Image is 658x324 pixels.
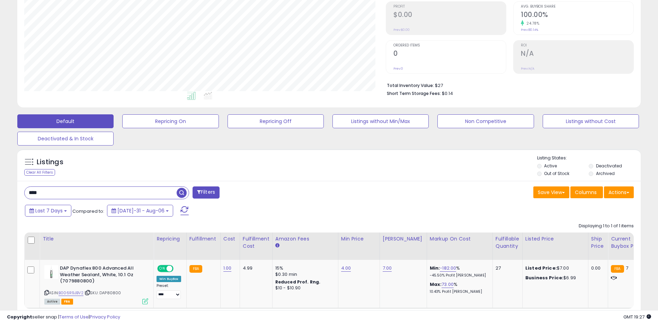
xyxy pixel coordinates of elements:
span: ON [158,266,167,272]
span: 2025-08-14 19:27 GMT [623,314,651,320]
span: [DATE]-31 - Aug-06 [117,207,164,214]
b: Short Term Storage Fees: [387,90,441,96]
span: 7 [626,265,628,271]
img: 31VJysbnI-L._SL40_.jpg [44,265,58,279]
label: Archived [596,170,615,176]
a: 1.00 [223,265,232,272]
div: Fulfillment Cost [243,235,269,250]
b: Business Price: [525,274,563,281]
span: All listings currently available for purchase on Amazon [44,299,60,305]
div: Listed Price [525,235,585,243]
button: Repricing Off [228,114,324,128]
div: Title [43,235,151,243]
div: 4.99 [243,265,267,271]
h2: N/A [521,50,633,59]
b: DAP Dynaflex 800 Advanced All Weather Sealant, White, 10.1 Oz (7079880800) [60,265,144,286]
button: Last 7 Days [25,205,71,217]
small: Amazon Fees. [275,243,279,249]
small: FBA [189,265,202,273]
small: Prev: 80.14% [521,28,538,32]
button: Listings without Min/Max [332,114,429,128]
div: 27 [496,265,517,271]
button: Filters [193,186,220,199]
div: Amazon Fees [275,235,335,243]
h2: $0.00 [393,11,506,20]
b: Reduced Prof. Rng. [275,279,321,285]
b: Total Inventory Value: [387,82,434,88]
div: $7.00 [525,265,583,271]
strong: Copyright [7,314,32,320]
p: Listing States: [537,155,641,161]
div: $6.99 [525,275,583,281]
span: Ordered Items [393,44,506,47]
a: 4.00 [341,265,351,272]
div: % [430,265,487,278]
div: $0.30 min [275,271,333,278]
button: Columns [570,186,603,198]
p: 10.43% Profit [PERSON_NAME] [430,289,487,294]
span: Avg. Buybox Share [521,5,633,9]
th: The percentage added to the cost of goods (COGS) that forms the calculator for Min & Max prices. [427,233,492,260]
h5: Listings [37,157,63,167]
p: -45.50% Profit [PERSON_NAME] [430,273,487,278]
b: Min: [430,265,440,271]
span: ROI [521,44,633,47]
button: Default [17,114,114,128]
button: Listings without Cost [543,114,639,128]
div: Repricing [157,235,184,243]
span: $0.14 [442,90,453,97]
div: % [430,281,487,294]
div: 0.00 [591,265,603,271]
button: Actions [604,186,634,198]
div: Ship Price [591,235,605,250]
div: Markup on Cost [430,235,490,243]
div: Win BuyBox [157,276,181,282]
div: Preset: [157,283,181,299]
a: B006R9JBV2 [59,290,83,296]
b: Listed Price: [525,265,557,271]
div: Fulfillment [189,235,217,243]
button: Repricing On [122,114,219,128]
button: Non Competitive [437,114,534,128]
li: $27 [387,81,629,89]
div: Min Price [341,235,377,243]
b: Max: [430,281,442,288]
span: Profit [393,5,506,9]
span: Last 7 Days [35,207,63,214]
div: Current Buybox Price [611,235,647,250]
span: Compared to: [72,208,104,214]
div: Displaying 1 to 1 of 1 items [579,223,634,229]
a: 7.00 [383,265,392,272]
small: Prev: N/A [521,67,534,71]
label: Active [544,163,557,169]
small: Prev: 0 [393,67,403,71]
h2: 100.00% [521,11,633,20]
div: Cost [223,235,237,243]
a: -182.00 [440,265,456,272]
div: [PERSON_NAME] [383,235,424,243]
span: Columns [575,189,597,196]
button: [DATE]-31 - Aug-06 [107,205,173,217]
div: seller snap | | [7,314,120,321]
small: 24.78% [524,21,539,26]
a: Terms of Use [59,314,89,320]
button: Save View [533,186,569,198]
span: FBA [61,299,73,305]
small: Prev: $0.00 [393,28,410,32]
div: $10 - $10.90 [275,285,333,291]
label: Deactivated [596,163,622,169]
label: Out of Stock [544,170,569,176]
div: Fulfillable Quantity [496,235,519,250]
button: Deactivated & In Stock [17,132,114,146]
a: 73.00 [442,281,454,288]
div: Clear All Filters [24,169,55,176]
span: | SKU: DAP80800 [85,290,121,296]
h2: 0 [393,50,506,59]
small: FBA [611,265,624,273]
div: 15% [275,265,333,271]
a: Privacy Policy [90,314,120,320]
span: OFF [172,266,184,272]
